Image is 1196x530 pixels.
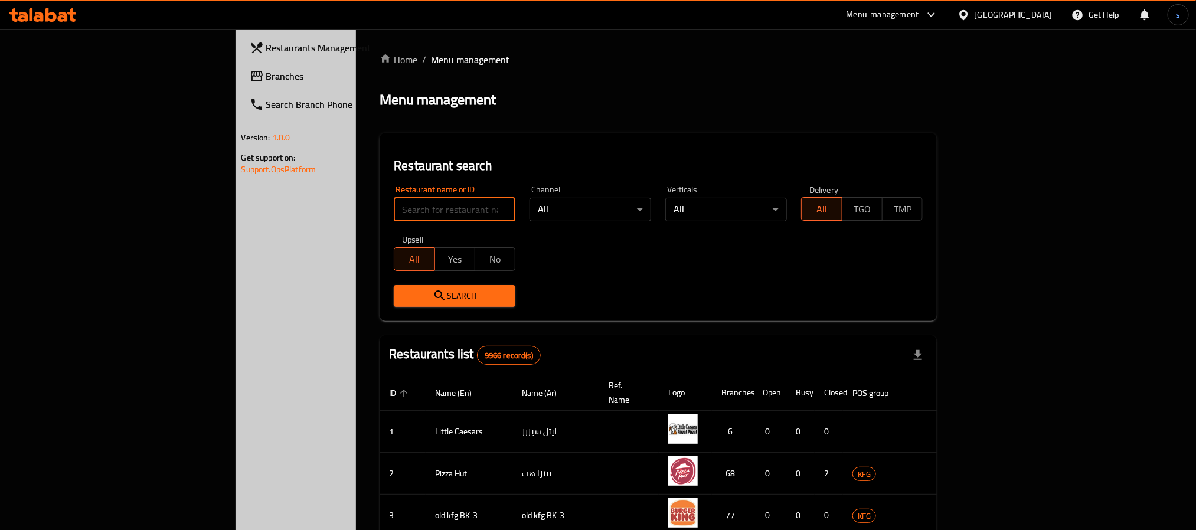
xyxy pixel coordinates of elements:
h2: Restaurant search [394,157,923,175]
div: Menu-management [847,8,919,22]
span: Get support on: [241,150,296,165]
div: [GEOGRAPHIC_DATA] [975,8,1053,21]
span: All [399,251,430,268]
span: Name (Ar) [522,386,572,400]
button: All [801,197,842,221]
span: TMP [887,201,918,218]
label: Delivery [809,185,839,194]
a: Branches [240,62,435,90]
button: TMP [882,197,923,221]
span: No [480,251,511,268]
div: Total records count [477,346,541,365]
a: Support.OpsPlatform [241,162,316,177]
span: ID [389,386,411,400]
th: Branches [712,375,753,411]
span: KFG [853,467,875,481]
td: 0 [815,411,843,453]
button: Yes [434,247,475,271]
td: 0 [786,411,815,453]
th: Busy [786,375,815,411]
button: All [394,247,434,271]
td: 0 [786,453,815,495]
td: 6 [712,411,753,453]
label: Upsell [402,235,424,244]
span: Search Branch Phone [266,97,426,112]
a: Restaurants Management [240,34,435,62]
span: POS group [852,386,904,400]
td: بيتزا هت [512,453,599,495]
td: Pizza Hut [426,453,512,495]
td: 0 [753,453,786,495]
img: Little Caesars [668,414,698,444]
nav: breadcrumb [380,53,937,67]
span: Version: [241,130,270,145]
img: Pizza Hut [668,456,698,486]
div: Export file [904,341,932,369]
span: 9966 record(s) [478,350,540,361]
th: Logo [659,375,712,411]
th: Open [753,375,786,411]
th: Closed [815,375,843,411]
td: 0 [753,411,786,453]
span: Name (En) [435,386,487,400]
div: All [530,198,651,221]
button: No [475,247,515,271]
a: Search Branch Phone [240,90,435,119]
td: Little Caesars [426,411,512,453]
span: All [806,201,837,218]
button: Search [394,285,515,307]
td: 68 [712,453,753,495]
div: All [665,198,787,221]
td: ليتل سيزرز [512,411,599,453]
span: Ref. Name [609,378,645,407]
button: TGO [842,197,883,221]
span: TGO [847,201,878,218]
h2: Restaurants list [389,345,541,365]
input: Search for restaurant name or ID.. [394,198,515,221]
span: Menu management [431,53,509,67]
span: Yes [440,251,470,268]
span: KFG [853,509,875,523]
img: old kfg BK-3 [668,498,698,528]
span: Restaurants Management [266,41,426,55]
span: Search [403,289,506,303]
h2: Menu management [380,90,496,109]
span: Branches [266,69,426,83]
span: s [1176,8,1180,21]
span: 1.0.0 [272,130,290,145]
td: 2 [815,453,843,495]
